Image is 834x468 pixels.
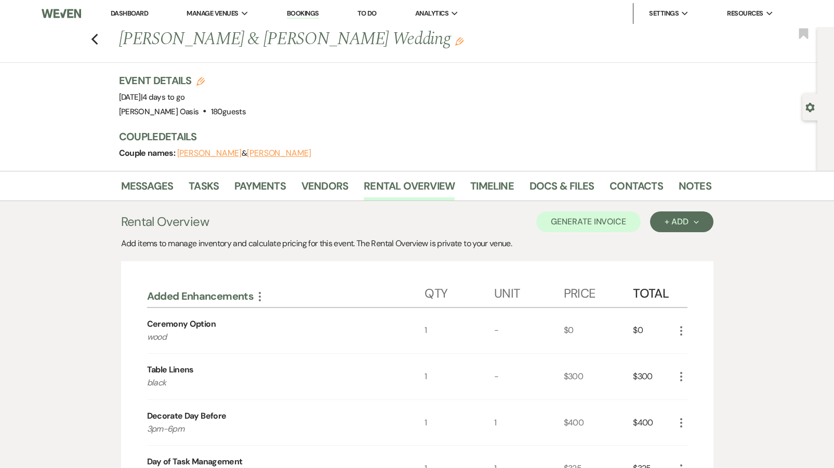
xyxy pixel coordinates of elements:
[247,149,311,157] button: [PERSON_NAME]
[121,237,713,250] div: Add items to manage inventory and calculate pricing for this event. The Rental Overview is privat...
[142,92,184,102] span: 4 days to go
[425,354,494,399] div: 1
[564,400,633,446] div: $400
[455,36,464,46] button: Edit
[610,178,663,200] a: Contacts
[187,8,238,19] span: Manage Venues
[177,149,242,157] button: [PERSON_NAME]
[650,211,713,232] button: + Add
[119,27,585,52] h1: [PERSON_NAME] & [PERSON_NAME] Wedding
[494,276,564,307] div: Unit
[649,8,679,19] span: Settings
[147,376,397,390] p: black
[425,276,494,307] div: Qty
[665,218,698,226] div: + Add
[211,106,246,117] span: 180 guests
[121,212,209,231] h3: Rental Overview
[529,178,594,200] a: Docs & Files
[147,318,216,330] div: Ceremony Option
[141,92,185,102] span: |
[42,3,81,24] img: Weven Logo
[494,308,564,354] div: -
[189,178,219,200] a: Tasks
[147,364,194,376] div: Table Linens
[425,308,494,354] div: 1
[111,9,148,18] a: Dashboard
[147,289,425,303] div: Added Enhancements
[564,276,633,307] div: Price
[119,92,185,102] span: [DATE]
[564,308,633,354] div: $0
[287,9,319,19] a: Bookings
[633,400,674,446] div: $400
[415,8,448,19] span: Analytics
[119,106,199,117] span: [PERSON_NAME] Oasis
[536,211,641,232] button: Generate Invoice
[633,354,674,399] div: $300
[119,73,246,88] h3: Event Details
[564,354,633,399] div: $300
[633,276,674,307] div: Total
[147,410,227,422] div: Decorate Day Before
[633,308,674,354] div: $0
[147,422,397,436] p: 3pm-6pm
[147,330,397,344] p: wood
[119,148,177,158] span: Couple names:
[121,178,174,200] a: Messages
[425,400,494,446] div: 1
[679,178,711,200] a: Notes
[358,9,377,18] a: To Do
[301,178,348,200] a: Vendors
[805,102,815,112] button: Open lead details
[494,400,564,446] div: 1
[727,8,763,19] span: Resources
[494,354,564,399] div: -
[470,178,514,200] a: Timeline
[147,456,243,468] div: Day of Task Management
[364,178,455,200] a: Rental Overview
[177,148,311,158] span: &
[234,178,286,200] a: Payments
[119,129,701,144] h3: Couple Details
